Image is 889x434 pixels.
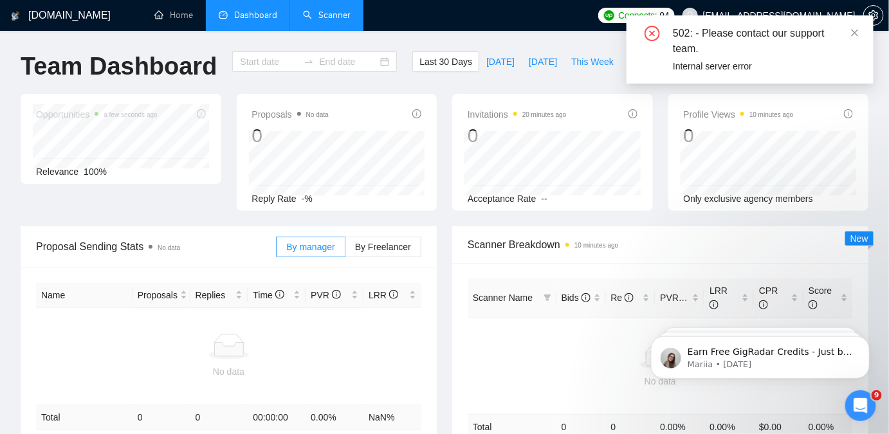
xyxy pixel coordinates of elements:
span: PVR [660,293,690,303]
span: close-circle [645,26,660,41]
a: searchScanner [303,10,351,21]
span: Proposals [138,288,178,302]
span: By Freelancer [355,242,411,252]
button: This Week [564,51,621,72]
span: info-circle [582,293,591,302]
td: 00:00:00 [248,405,306,430]
span: Relevance [36,167,78,177]
span: Last 30 Days [419,55,472,69]
span: info-circle [412,109,421,118]
span: Scanner Breakdown [468,237,853,253]
span: info-circle [759,300,768,309]
span: 100% [84,167,107,177]
input: End date [319,55,378,69]
button: [DATE] [479,51,522,72]
span: No data [306,111,329,118]
span: info-circle [628,109,637,118]
th: Replies [190,283,248,308]
span: Score [809,285,832,310]
span: Only exclusive agency members [684,194,814,204]
div: Internal server error [673,59,858,73]
span: dashboard [219,10,228,19]
time: 20 minutes ago [522,111,566,118]
span: Invitations [468,107,566,122]
span: Replies [196,288,234,302]
h1: Team Dashboard [21,51,217,82]
span: info-circle [275,290,284,299]
img: upwork-logo.png [604,10,614,21]
span: info-circle [844,109,853,118]
span: Re [611,293,634,303]
td: Total [36,405,133,430]
span: [DATE] [486,55,515,69]
time: 10 minutes ago [749,111,793,118]
span: info-circle [332,290,341,299]
div: 0 [252,123,329,148]
a: setting [863,10,884,21]
span: close [850,28,859,37]
span: info-circle [809,300,818,309]
time: 10 minutes ago [574,242,618,249]
span: Profile Views [684,107,794,122]
button: Last 30 Days [412,51,479,72]
span: info-circle [389,290,398,299]
button: Last Week [621,51,677,72]
span: No data [158,244,180,251]
button: setting [863,5,884,26]
span: info-circle [710,300,719,309]
div: No data [41,365,416,379]
span: user [686,11,695,20]
span: -- [542,194,547,204]
span: info-circle [625,293,634,302]
span: PVR [311,290,341,300]
input: Start date [240,55,298,69]
span: filter [544,294,551,302]
span: Connects: [618,8,657,23]
span: swap-right [304,57,314,67]
div: 502: - Please contact our support team. [673,26,858,57]
span: filter [541,288,554,307]
span: CPR [759,285,778,310]
span: Bids [562,293,591,303]
div: No data [473,374,848,388]
iframe: Intercom live chat [845,390,876,421]
button: [DATE] [522,51,564,72]
span: Dashboard [234,10,277,21]
span: Reply Rate [252,194,297,204]
span: LRR [369,290,398,300]
img: logo [11,6,20,26]
span: This Week [571,55,614,69]
span: 9 [872,390,882,401]
th: Proposals [133,283,190,308]
td: NaN % [363,405,421,430]
span: [DATE] [529,55,557,69]
span: Scanner Name [473,293,533,303]
span: to [304,57,314,67]
span: Proposals [252,107,329,122]
span: Time [253,290,284,300]
span: New [850,233,868,244]
span: By manager [286,242,335,252]
span: Acceptance Rate [468,194,536,204]
span: -% [302,194,313,204]
td: 0 [133,405,190,430]
iframe: Intercom notifications message [632,309,889,399]
a: homeHome [154,10,193,21]
div: 0 [468,123,566,148]
span: 94 [660,8,670,23]
span: Proposal Sending Stats [36,239,276,255]
div: 0 [684,123,794,148]
td: 0.00 % [306,405,363,430]
span: setting [864,10,883,21]
span: LRR [710,285,728,310]
td: 0 [190,405,248,430]
th: Name [36,283,133,308]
